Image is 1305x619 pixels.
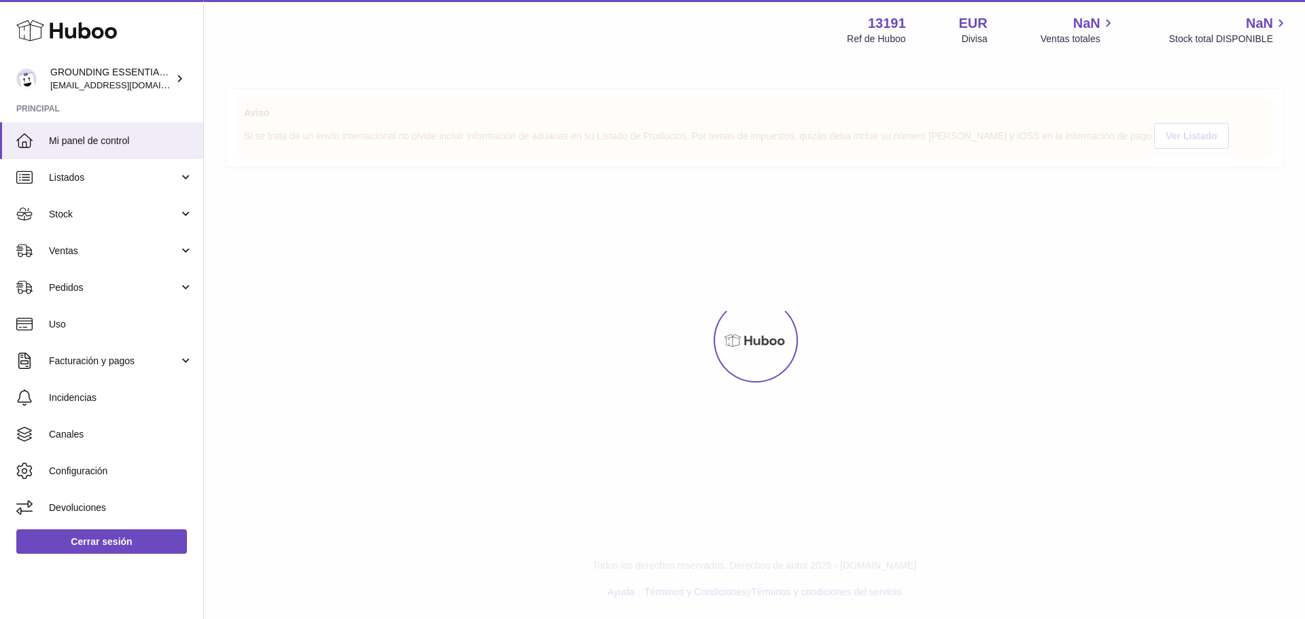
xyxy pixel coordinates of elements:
span: NaN [1073,14,1100,33]
span: Listados [49,171,179,184]
span: Configuración [49,465,193,478]
span: Incidencias [49,391,193,404]
img: internalAdmin-13191@internal.huboo.com [16,69,37,89]
span: Ventas totales [1041,33,1116,46]
span: Ventas [49,245,179,258]
span: Stock [49,208,179,221]
span: Canales [49,428,193,441]
div: Ref de Huboo [847,33,905,46]
div: Divisa [962,33,988,46]
span: Pedidos [49,281,179,294]
a: Cerrar sesión [16,529,187,554]
span: [EMAIL_ADDRESS][DOMAIN_NAME] [50,79,200,90]
a: NaN Stock total DISPONIBLE [1169,14,1289,46]
span: Mi panel de control [49,135,193,147]
div: GROUNDING ESSENTIALS INTERNATIONAL SLU [50,66,173,92]
span: Facturación y pagos [49,355,179,368]
span: NaN [1246,14,1273,33]
strong: 13191 [868,14,906,33]
span: Uso [49,318,193,331]
span: Stock total DISPONIBLE [1169,33,1289,46]
span: Devoluciones [49,501,193,514]
strong: EUR [959,14,988,33]
a: NaN Ventas totales [1041,14,1116,46]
